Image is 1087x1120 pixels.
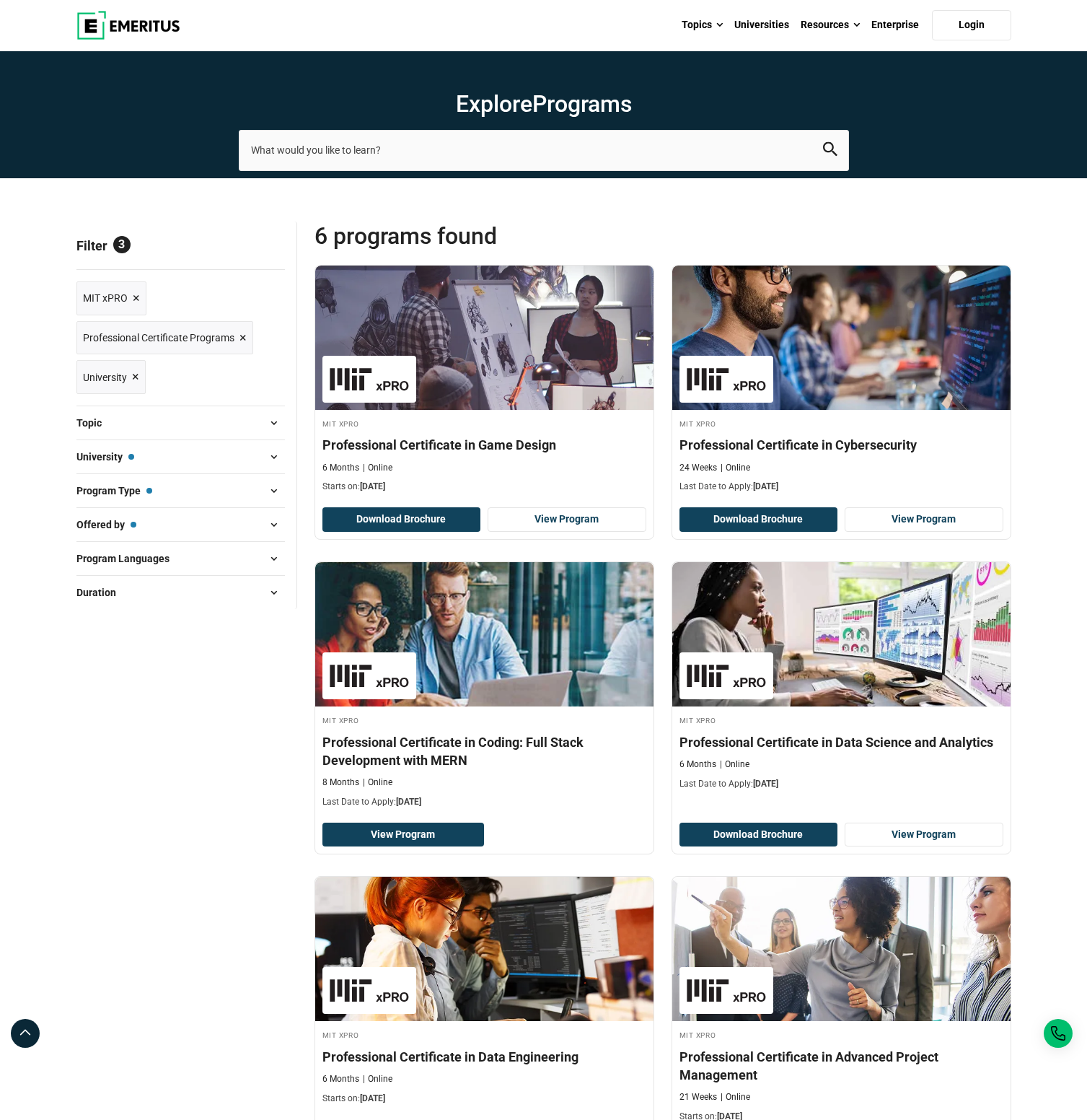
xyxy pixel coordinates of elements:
[721,1091,750,1103] p: Online
[76,321,253,355] a: Professional Certificate Programs ×
[532,90,632,118] span: Programs
[240,238,285,257] a: Reset all
[687,660,766,692] img: MIT xPRO
[239,89,849,118] h1: Explore
[687,363,766,395] img: MIT xPRO
[679,714,1003,726] h4: MIT xPRO
[330,363,409,395] img: MIT xPRO
[720,758,749,771] p: Online
[315,562,653,815] a: Coding Course by MIT xPRO - August 28, 2025 MIT xPRO MIT xPRO Professional Certificate in Coding:...
[315,877,653,1112] a: Data Science and Analytics Course by MIT xPRO - September 4, 2025 MIT xPRO MIT xPRO Professional ...
[76,412,285,434] button: Topic
[679,778,1003,790] p: Last Date to Apply:
[76,480,285,502] button: Program Type
[76,415,113,431] span: Topic
[322,714,646,726] h4: MIT xPRO
[133,288,140,309] span: ×
[679,436,1003,454] h4: Professional Certificate in Cybersecurity
[322,1093,646,1105] p: Starts on:
[322,1073,359,1085] p: 6 Months
[322,436,646,454] h4: Professional Certificate in Game Design
[76,551,181,566] span: Program Languages
[488,507,646,532] a: View Program
[679,507,838,532] button: Download Brochure
[322,417,646,429] h4: MIT xPRO
[672,562,1011,797] a: Data Science and Analytics Course by MIT xPRO - August 28, 2025 MIT xPRO MIT xPRO Professional Ce...
[76,281,146,315] a: MIT xPRO ×
[753,481,778,491] span: [DATE]
[76,222,285,269] p: Filter
[363,462,392,474] p: Online
[672,877,1011,1021] img: Professional Certificate in Advanced Project Management | Online Project Management Course
[83,290,128,306] span: MIT xPRO
[823,142,837,159] button: search
[83,330,234,346] span: Professional Certificate Programs
[322,481,646,493] p: Starts on:
[363,776,392,789] p: Online
[315,266,653,501] a: Technology Course by MIT xPRO - August 28, 2025 MIT xPRO MIT xPRO Professional Certificate in Gam...
[322,776,359,789] p: 8 Months
[679,481,1003,493] p: Last Date to Apply:
[322,507,481,532] button: Download Brochure
[314,222,663,250] span: 6 Programs found
[672,562,1011,706] img: Professional Certificate in Data Science and Analytics | Online Data Science and Analytics Course
[76,585,128,600] span: Duration
[679,417,1003,429] h4: MIT xPRO
[76,548,285,569] button: Program Languages
[679,758,716,771] p: 6 Months
[721,462,750,474] p: Online
[679,733,1003,751] h4: Professional Certificate in Data Science and Analytics
[315,562,653,706] img: Professional Certificate in Coding: Full Stack Development with MERN | Online Coding Course
[823,146,837,159] a: search
[330,974,409,1007] img: MIT xPRO
[687,974,766,1007] img: MIT xPRO
[396,797,421,807] span: [DATE]
[845,823,1003,847] a: View Program
[679,462,717,474] p: 24 Weeks
[76,582,285,603] button: Duration
[322,796,646,808] p: Last Date to Apply:
[322,1028,646,1041] h4: MIT xPRO
[932,10,1011,40] a: Login
[679,823,838,847] button: Download Brochure
[322,462,359,474] p: 6 Months
[753,779,778,789] span: [DATE]
[315,266,653,410] img: Professional Certificate in Game Design | Online Technology Course
[845,507,1003,532] a: View Program
[315,877,653,1021] img: Professional Certificate in Data Engineering | Online Data Science and Analytics Course
[76,446,285,468] button: University
[132,367,139,388] span: ×
[679,1091,717,1103] p: 21 Weeks
[330,660,409,692] img: MIT xPRO
[76,483,152,499] span: Program Type
[76,514,285,535] button: Offered by
[679,1028,1003,1041] h4: MIT xPRO
[363,1073,392,1085] p: Online
[83,369,127,385] span: University
[360,481,385,491] span: [DATE]
[360,1093,385,1103] span: [DATE]
[672,266,1011,410] img: Professional Certificate in Cybersecurity | Online Technology Course
[76,517,136,533] span: Offered by
[322,733,646,769] h4: Professional Certificate in Coding: Full Stack Development with MERN
[322,823,485,847] a: View Program
[239,130,849,170] input: search-page
[239,328,247,349] span: ×
[672,266,1011,501] a: Technology Course by MIT xPRO - August 28, 2025 MIT xPRO MIT xPRO Professional Certificate in Cyb...
[322,1048,646,1066] h4: Professional Certificate in Data Engineering
[76,360,146,394] a: University ×
[679,1048,1003,1084] h4: Professional Certificate in Advanced Project Management
[113,236,131,253] span: 3
[76,449,134,465] span: University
